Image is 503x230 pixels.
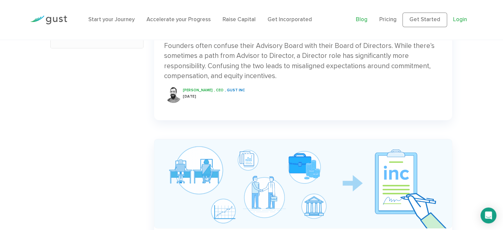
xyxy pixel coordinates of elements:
a: Blog [356,16,367,23]
span: [DATE] [183,94,196,99]
a: Accelerate your Progress [147,16,211,23]
span: , CEO [214,88,224,92]
img: Peter Swan [165,86,182,103]
img: Gust Logo [30,16,67,24]
span: [PERSON_NAME] [183,88,213,92]
a: Login [453,16,467,23]
a: Get Started [402,13,447,27]
div: Open Intercom Messenger [481,207,496,223]
a: Raise Capital [223,16,256,23]
span: , Gust INC [225,88,245,92]
a: Start your Journey [88,16,135,23]
img: When Should I Incorporate My Startup Hero 301480c048046d1d2ab1718b93bdbbf8437e0fe2d1028a72363781e... [154,139,452,228]
a: Get Incorporated [268,16,312,23]
div: Founders often confuse their Advisory Board with their Board of Directors. While there’s sometime... [164,41,442,81]
a: Pricing [379,16,397,23]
